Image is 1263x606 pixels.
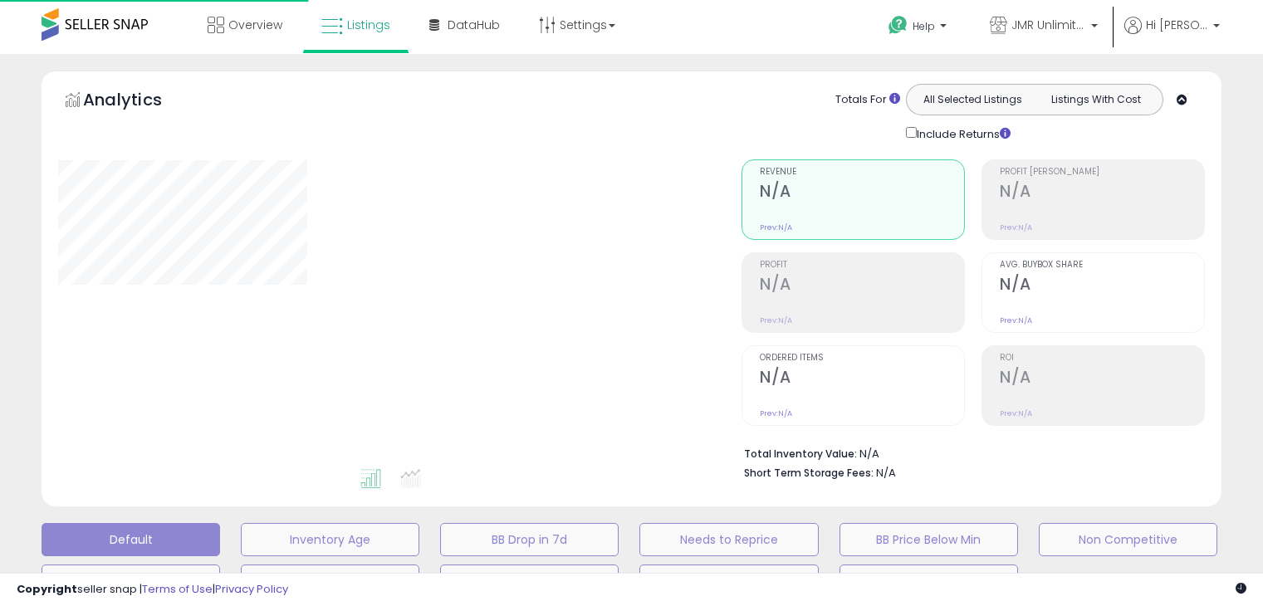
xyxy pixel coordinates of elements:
span: Listings [347,17,390,33]
h2: N/A [760,368,964,390]
div: seller snap | | [17,582,288,598]
span: Help [913,19,935,33]
h2: N/A [1000,275,1204,297]
a: Privacy Policy [215,581,288,597]
span: Overview [228,17,282,33]
h2: N/A [1000,182,1204,204]
span: JMR Unlimited [1011,17,1086,33]
small: Prev: N/A [760,408,792,418]
h2: N/A [760,275,964,297]
button: 30 Day Decrease [639,564,818,598]
span: ROI [1000,354,1204,363]
strong: Copyright [17,581,77,597]
small: Prev: N/A [760,315,792,325]
button: Selling @ Max [241,564,419,598]
button: BB Drop in 7d [440,523,619,556]
span: Profit [760,261,964,270]
button: [PERSON_NAME]'s [840,564,1018,598]
span: Profit [PERSON_NAME] [1000,168,1204,177]
span: DataHub [448,17,500,33]
span: Avg. Buybox Share [1000,261,1204,270]
small: Prev: N/A [1000,315,1032,325]
button: Non Competitive [1039,523,1217,556]
span: Revenue [760,168,964,177]
li: N/A [744,442,1192,462]
button: Default [42,523,220,556]
a: Terms of Use [142,581,213,597]
span: Hi [PERSON_NAME] [1146,17,1208,33]
span: N/A [876,465,896,481]
button: Top Sellers [42,564,220,598]
small: Prev: N/A [760,222,792,232]
button: Items Being Repriced [440,564,619,598]
div: Include Returns [893,124,1030,143]
h2: N/A [760,182,964,204]
i: Get Help [888,15,908,36]
a: Help [875,2,963,54]
button: BB Price Below Min [840,523,1018,556]
h2: N/A [1000,368,1204,390]
div: Totals For [835,92,900,108]
span: Ordered Items [760,354,964,363]
h5: Analytics [83,88,194,115]
b: Total Inventory Value: [744,447,857,461]
b: Short Term Storage Fees: [744,466,874,480]
button: Needs to Reprice [639,523,818,556]
a: Hi [PERSON_NAME] [1124,17,1220,54]
small: Prev: N/A [1000,408,1032,418]
button: All Selected Listings [911,89,1035,110]
small: Prev: N/A [1000,222,1032,232]
button: Listings With Cost [1034,89,1158,110]
button: Inventory Age [241,523,419,556]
